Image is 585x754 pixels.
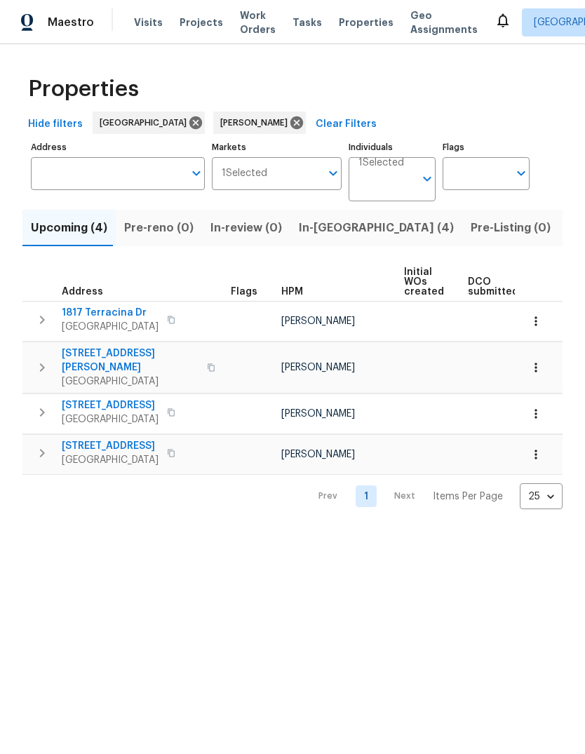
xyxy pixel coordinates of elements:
[281,450,355,459] span: [PERSON_NAME]
[281,316,355,326] span: [PERSON_NAME]
[124,218,194,238] span: Pre-reno (0)
[349,143,436,152] label: Individuals
[220,116,293,130] span: [PERSON_NAME]
[316,116,377,133] span: Clear Filters
[31,143,205,152] label: Address
[187,163,206,183] button: Open
[48,15,94,29] span: Maestro
[281,287,303,297] span: HPM
[93,112,205,134] div: [GEOGRAPHIC_DATA]
[213,112,306,134] div: [PERSON_NAME]
[520,478,563,515] div: 25
[231,287,257,297] span: Flags
[417,169,437,189] button: Open
[100,116,192,130] span: [GEOGRAPHIC_DATA]
[62,306,159,320] span: 1817 Terracina Dr
[62,375,199,389] span: [GEOGRAPHIC_DATA]
[468,277,518,297] span: DCO submitted
[410,8,478,36] span: Geo Assignments
[323,163,343,183] button: Open
[134,15,163,29] span: Visits
[281,363,355,372] span: [PERSON_NAME]
[210,218,282,238] span: In-review (0)
[28,116,83,133] span: Hide filters
[511,163,531,183] button: Open
[240,8,276,36] span: Work Orders
[62,453,159,467] span: [GEOGRAPHIC_DATA]
[339,15,394,29] span: Properties
[180,15,223,29] span: Projects
[299,218,454,238] span: In-[GEOGRAPHIC_DATA] (4)
[305,483,563,509] nav: Pagination Navigation
[292,18,322,27] span: Tasks
[22,112,88,137] button: Hide filters
[62,320,159,334] span: [GEOGRAPHIC_DATA]
[471,218,551,238] span: Pre-Listing (0)
[310,112,382,137] button: Clear Filters
[62,346,199,375] span: [STREET_ADDRESS][PERSON_NAME]
[281,409,355,419] span: [PERSON_NAME]
[62,412,159,426] span: [GEOGRAPHIC_DATA]
[358,157,404,169] span: 1 Selected
[443,143,530,152] label: Flags
[62,398,159,412] span: [STREET_ADDRESS]
[212,143,342,152] label: Markets
[404,267,444,297] span: Initial WOs created
[62,287,103,297] span: Address
[31,218,107,238] span: Upcoming (4)
[28,82,139,96] span: Properties
[62,439,159,453] span: [STREET_ADDRESS]
[356,485,377,507] a: Goto page 1
[222,168,267,180] span: 1 Selected
[433,490,503,504] p: Items Per Page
